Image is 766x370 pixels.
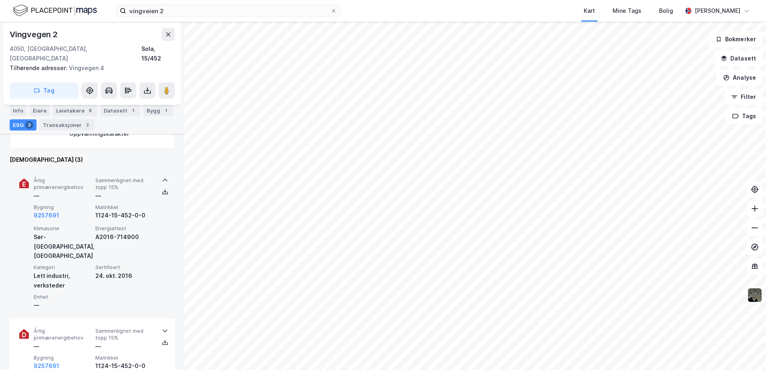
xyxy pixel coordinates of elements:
[10,155,175,165] div: [DEMOGRAPHIC_DATA] (3)
[34,294,92,300] span: Enhet
[95,225,154,232] span: Energiattest
[162,107,170,115] div: 1
[34,177,92,191] span: Årlig primærenergibehov
[34,328,92,342] span: Årlig primærenergibehov
[30,105,50,116] div: Eiere
[714,50,763,66] button: Datasett
[10,105,26,116] div: Info
[10,44,141,63] div: 4050, [GEOGRAPHIC_DATA], [GEOGRAPHIC_DATA]
[724,89,763,105] button: Filter
[95,204,154,211] span: Matrikkel
[10,64,69,71] span: Tilhørende adresser:
[34,204,92,211] span: Bygning
[726,332,766,370] div: Kontrollprogram for chat
[69,129,129,139] div: Oppvarmingskarakter
[34,211,59,220] button: 9257691
[53,105,97,116] div: Leietakere
[34,271,92,290] div: Lett industri, verksteder
[25,121,33,129] div: 3
[95,271,154,281] div: 24. okt. 2016
[10,28,59,41] div: Vingvegen 2
[716,70,763,86] button: Analyse
[10,119,36,131] div: ESG
[34,354,92,361] span: Bygning
[95,232,154,242] div: A2016-714900
[95,211,154,220] div: 1124-15-452-0-0
[101,105,140,116] div: Datasett
[659,6,673,16] div: Bolig
[584,6,595,16] div: Kart
[709,31,763,47] button: Bokmerker
[86,107,94,115] div: 8
[747,288,762,303] img: 9k=
[34,191,92,201] div: —
[13,4,97,18] img: logo.f888ab2527a4732fd821a326f86c7f29.svg
[129,107,137,115] div: 1
[695,6,740,16] div: [PERSON_NAME]
[34,342,92,351] div: —
[126,5,331,17] input: Søk på adresse, matrikkel, gårdeiere, leietakere eller personer
[143,105,173,116] div: Bygg
[95,328,154,342] span: Sammenlignet med topp 15%
[34,225,92,232] span: Klimasone
[83,121,91,129] div: 2
[10,63,168,73] div: Vingvegen 4
[34,232,92,261] div: Sør-[GEOGRAPHIC_DATA], [GEOGRAPHIC_DATA]
[95,264,154,271] span: Sertifisert
[95,177,154,191] span: Sammenlignet med topp 15%
[10,82,79,99] button: Tag
[613,6,641,16] div: Mine Tags
[95,191,154,201] div: —
[141,44,175,63] div: Sola, 15/452
[726,108,763,124] button: Tags
[34,264,92,271] span: Kategori
[34,300,92,310] div: —
[726,332,766,370] iframe: Chat Widget
[95,342,154,351] div: —
[95,354,154,361] span: Matrikkel
[40,119,95,131] div: Transaksjoner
